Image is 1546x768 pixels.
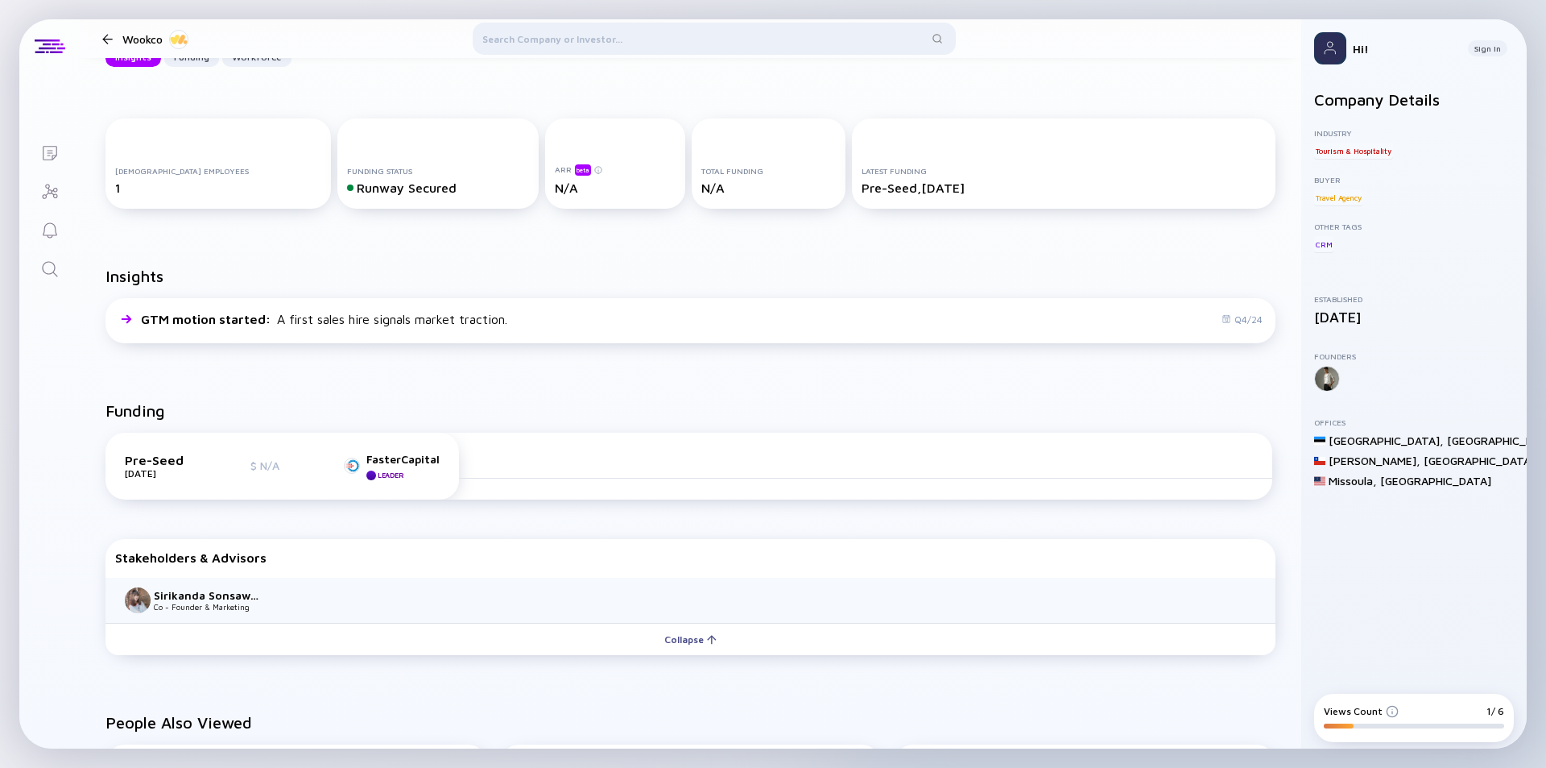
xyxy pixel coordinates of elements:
h2: People Also Viewed [105,713,1275,732]
button: Insights [105,48,161,67]
img: Profile Picture [1314,32,1346,64]
div: beta [575,164,591,176]
div: FasterCapital [366,452,440,466]
div: Collapse [655,627,726,652]
div: N/A [555,181,675,195]
button: Sign In [1468,40,1507,56]
div: [DEMOGRAPHIC_DATA] Employees [115,166,321,176]
div: 1 [115,181,321,195]
span: GTM motion started : [141,312,274,326]
a: Investor Map [19,171,80,210]
div: Pre-Seed [125,453,205,467]
div: CRM [1314,236,1333,252]
div: [DATE] [125,467,205,479]
div: $ N/A [250,459,299,472]
div: [GEOGRAPHIC_DATA] , [1329,434,1444,447]
a: Lists [19,132,80,171]
img: United States Flag [1314,475,1325,487]
div: Missoula , [1329,474,1377,488]
button: Workforce [222,48,291,67]
div: [GEOGRAPHIC_DATA] [1424,454,1535,467]
div: Other Tags [1314,222,1514,231]
div: 1/ 6 [1486,705,1504,717]
a: Search [19,248,80,287]
button: Funding [164,48,219,67]
div: Wookco [122,29,188,49]
div: Leader [378,471,403,479]
div: [GEOGRAPHIC_DATA] [1380,474,1491,488]
div: N/A [701,181,836,195]
button: Collapse [105,623,1275,655]
div: Stakeholders & Advisors [115,550,1266,565]
div: Views Count [1324,705,1399,717]
div: Sirikanda Sonsawat [154,588,260,602]
h2: Company Details [1314,90,1514,109]
div: ARR [555,164,675,176]
div: Latest Funding [862,166,1266,176]
div: Q4/24 [1222,313,1263,326]
div: Funding Status [347,166,529,176]
div: [DATE] [1314,309,1514,326]
div: A first sales hire signals market traction. [141,312,507,326]
div: Offices [1314,417,1514,427]
div: Travel Agency [1314,189,1362,205]
a: Reminders [19,210,80,248]
div: Tourism & Hospitality [1314,143,1393,159]
img: Sirikanda Sonsawat picture [125,587,151,613]
div: Industry [1314,128,1514,138]
div: Total Funding [701,166,836,176]
img: Chile Flag [1314,455,1325,467]
div: Co - Founder & Marketing [154,602,260,612]
div: Pre-Seed, [DATE] [862,181,1266,195]
div: Established [1314,294,1514,304]
div: Runway Secured [347,181,529,195]
div: Hi! [1353,42,1455,56]
div: Buyer [1314,175,1514,185]
img: Estonia Flag [1314,435,1325,446]
div: Founders [1314,351,1514,361]
div: [PERSON_NAME] , [1329,454,1420,467]
a: FasterCapitalLeader [344,452,440,480]
h2: Insights [105,267,163,285]
h2: Funding [105,401,165,420]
